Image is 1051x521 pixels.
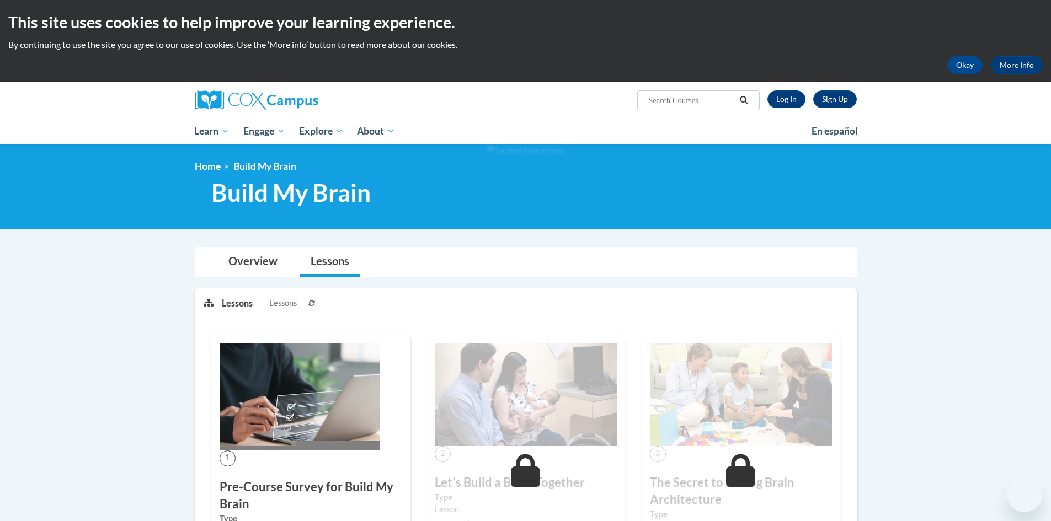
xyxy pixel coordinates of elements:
[767,90,805,108] a: Log In
[220,479,402,513] h3: Pre-Course Survey for Build My Brain
[233,160,296,172] span: Build My Brain
[292,119,350,144] a: Explore
[650,343,832,446] img: Course Image
[435,446,451,462] span: 2
[647,94,735,107] input: Search Courses
[947,56,983,74] button: Okay
[220,450,236,466] span: 1
[813,90,857,108] a: Register
[195,160,221,172] a: Home
[435,343,617,446] img: Course Image
[217,248,289,277] a: Overview
[739,96,749,105] i: 
[435,474,617,491] h3: Letʹs Build a Brain Together
[812,125,858,137] span: En español
[220,343,380,450] img: Course Image
[8,39,1043,51] p: By continuing to use the site you agree to our use of cookies. Use the ‘More info’ button to read...
[194,125,229,138] span: Learn
[236,119,292,144] a: Engage
[357,125,394,138] span: About
[243,125,285,138] span: Engage
[299,125,343,138] span: Explore
[991,56,1043,74] a: More Info
[804,120,865,143] a: En español
[195,90,404,110] a: Cox Campus
[222,297,253,309] p: Lessons
[435,503,617,515] div: Lesson
[178,119,873,144] div: Main menu
[269,297,297,309] span: Lessons
[435,491,617,503] label: Type
[188,119,237,144] a: Learn
[300,248,360,277] a: Lessons
[650,508,832,520] label: Type
[650,474,832,508] h3: The Secret to Strong Brain Architecture
[350,119,402,144] a: About
[8,11,1043,33] h2: This site uses cookies to help improve your learning experience.
[650,446,666,462] span: 3
[487,145,565,157] img: Section background
[211,178,371,207] span: Build My Brain
[735,94,752,107] button: Search
[1007,477,1042,512] iframe: Button to launch messaging window
[195,90,318,110] img: Cox Campus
